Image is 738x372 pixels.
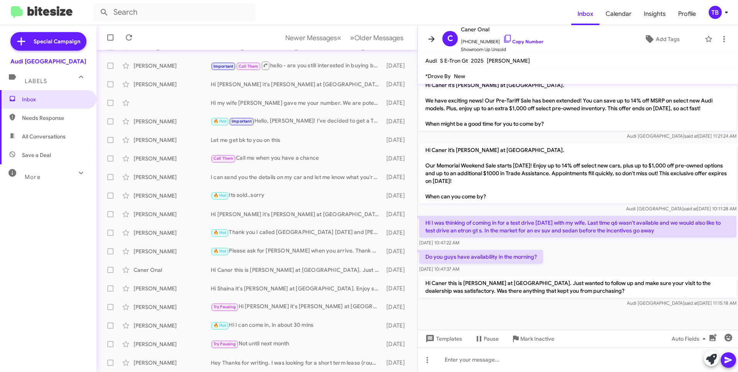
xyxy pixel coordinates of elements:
a: Profile [672,3,702,25]
div: [DATE] [383,99,411,107]
div: Hi [PERSON_NAME] it's [PERSON_NAME] at [GEOGRAPHIC_DATA]. Enjoy special Electric Vehicle pricing ... [211,302,383,311]
div: [DATE] [383,359,411,367]
span: Labels [25,78,47,85]
input: Search [93,3,256,22]
div: Hi Shaina it's [PERSON_NAME] at [GEOGRAPHIC_DATA]. Enjoy special Electric Vehicle pricing now thr... [211,285,383,292]
button: Next [345,30,408,46]
span: All Conversations [22,133,66,140]
div: [PERSON_NAME] [134,155,211,162]
span: 🔥 Hot [213,230,227,235]
div: [PERSON_NAME] [134,192,211,200]
div: [DATE] [383,136,411,144]
span: Save a Deal [22,151,51,159]
a: Special Campaign [10,32,86,51]
div: Hi I can come in, in about 30 mins [211,321,383,330]
span: Important [232,119,252,124]
div: [DATE] [383,266,411,274]
span: Showroom Up Unsold [461,46,543,53]
button: Previous [281,30,346,46]
div: [PERSON_NAME] [134,136,211,144]
span: Try Pausing [213,304,236,309]
div: [PERSON_NAME] [134,359,211,367]
div: [PERSON_NAME] [134,303,211,311]
span: Pause [484,332,499,346]
div: Hi my wife [PERSON_NAME] gave me your number. We are potentially interested to sell her Q8, what ... [211,99,383,107]
div: Hello, [PERSON_NAME]! I’ve decided to get a Tesla Model Y. I really like the FSD feature. I also ... [211,117,383,126]
span: Older Messages [354,34,403,42]
span: Needs Response [22,114,88,122]
div: [PERSON_NAME] [134,322,211,329]
div: TB [709,6,722,19]
span: [PERSON_NAME] [487,57,530,64]
span: Newer Messages [285,34,337,42]
div: [DATE] [383,210,411,218]
span: 🔥 Hot [213,249,227,254]
span: Caner Onal [461,25,543,34]
span: Audi [GEOGRAPHIC_DATA] [DATE] 11:21:24 AM [627,133,736,139]
span: 2025 [471,57,484,64]
div: [DATE] [383,80,411,88]
div: [DATE] [383,285,411,292]
button: TB [702,6,730,19]
p: Hi I was thinking of coming in for a test drive [DATE] with my wife. Last time q6 wasn't availabl... [419,216,736,237]
div: Thank you I called [GEOGRAPHIC_DATA] [DATE] and [PERSON_NAME] took care of me and I'm gonna visit... [211,228,383,237]
span: » [350,33,354,43]
div: [DATE] [383,340,411,348]
p: Hi Caner this is [PERSON_NAME] at [GEOGRAPHIC_DATA]. Just wanted to follow up and make sure your ... [419,276,736,298]
div: [PERSON_NAME] [134,340,211,348]
span: Call Them [239,64,259,69]
div: Let me get bk to you on this [211,136,383,144]
span: New [454,73,465,80]
span: Call Them [213,156,234,161]
button: Add Tags [623,32,701,46]
span: C [447,32,453,45]
span: Try Pausing [213,341,236,346]
div: [DATE] [383,62,411,70]
a: Inbox [571,3,599,25]
div: [DATE] [383,192,411,200]
div: [PERSON_NAME] [134,247,211,255]
span: Inbox [22,96,88,103]
div: [DATE] [383,247,411,255]
div: [PERSON_NAME] [134,62,211,70]
nav: Page navigation example [281,30,408,46]
div: Hi [PERSON_NAME] it's [PERSON_NAME] at [GEOGRAPHIC_DATA]. Enjoy special Electric Vehicle pricing ... [211,80,383,88]
span: [DATE] 10:47:22 AM [419,240,459,246]
span: 🔥 Hot [213,193,227,198]
div: [DATE] [383,303,411,311]
p: Do you guys have availability in the morning? [419,250,543,264]
span: « [337,33,341,43]
div: Hi [PERSON_NAME] it's [PERSON_NAME] at [GEOGRAPHIC_DATA]. Enjoy special Electric Vehicle pricing ... [211,210,383,218]
a: Insights [638,3,672,25]
a: Calendar [599,3,638,25]
span: Audi [GEOGRAPHIC_DATA] [DATE] 10:11:28 AM [626,206,736,212]
div: [DATE] [383,173,411,181]
div: I can send you the details on my car and let me know what you're thinking. I'm not opposed to sel... [211,173,383,181]
span: Auto Fields [672,332,709,346]
div: [PERSON_NAME] [134,173,211,181]
div: [PERSON_NAME] [134,229,211,237]
div: [DATE] [383,118,411,125]
div: [PERSON_NAME] [134,80,211,88]
span: *Drove By [425,73,451,80]
div: Hi Caner this is [PERSON_NAME] at [GEOGRAPHIC_DATA]. Just wanted to follow up and make sure your ... [211,266,383,274]
span: Audi [425,57,437,64]
span: said at [684,300,698,306]
span: Important [213,64,234,69]
span: Audi [GEOGRAPHIC_DATA] [DATE] 11:15:18 AM [627,300,736,306]
div: [PERSON_NAME] [134,210,211,218]
span: 🔥 Hot [213,323,227,328]
span: [DATE] 10:47:37 AM [419,266,459,272]
span: Mark Inactive [520,332,554,346]
div: Caner Onal [134,266,211,274]
span: [PHONE_NUMBER] [461,34,543,46]
button: Pause [468,332,505,346]
div: Please ask for [PERSON_NAME] when you arrive. Thank you [211,247,383,256]
span: said at [684,133,698,139]
div: [PERSON_NAME] [134,118,211,125]
span: said at [684,206,697,212]
button: Auto Fields [665,332,715,346]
